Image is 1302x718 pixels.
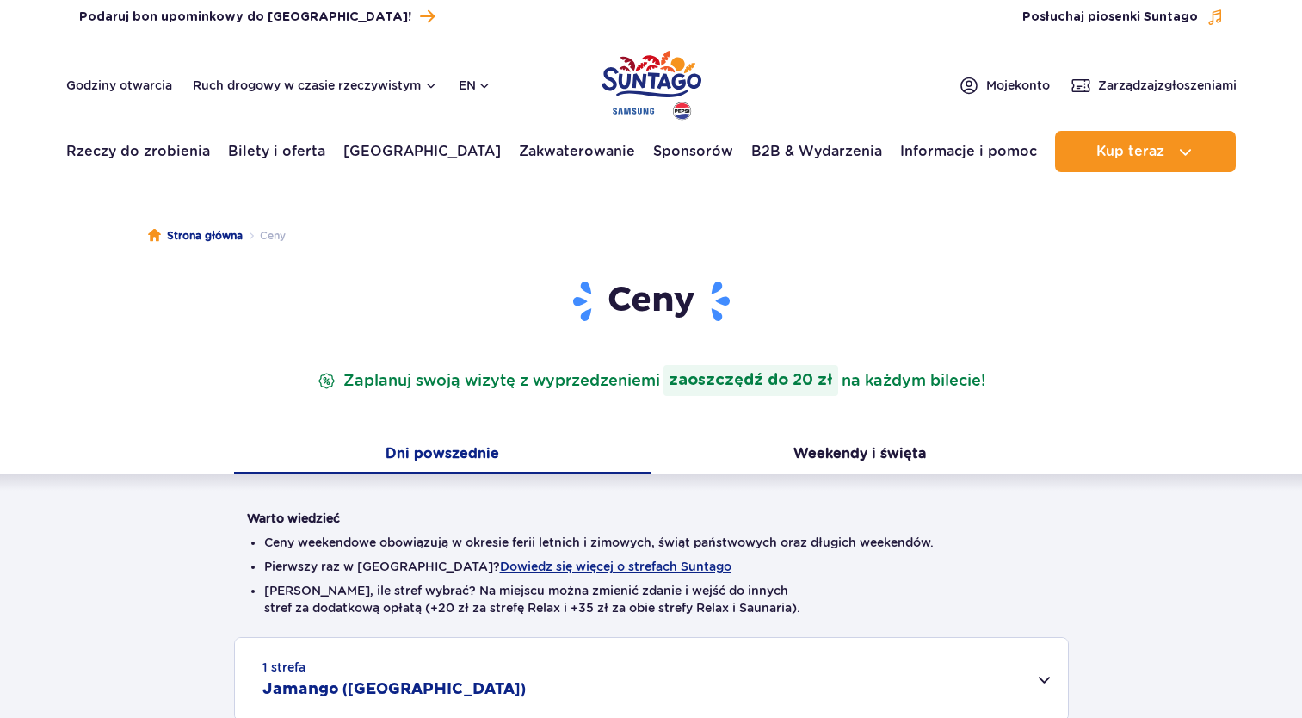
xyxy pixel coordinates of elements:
span: Moje konto [986,77,1050,94]
button: Kup teraz [1055,131,1236,172]
font: na każdym bilecie! [842,370,985,391]
a: B2B & Wydarzenia [751,131,882,172]
a: Podaruj bon upominkowy do [GEOGRAPHIC_DATA]! [79,5,435,28]
span: Podaruj bon upominkowy do [GEOGRAPHIC_DATA]! [79,9,411,26]
a: Zakwaterowanie [519,131,635,172]
font: Pierwszy raz w [GEOGRAPHIC_DATA]? [264,560,500,573]
button: Dowiedz się więcej o strefach Suntago [500,560,731,573]
strong: Warto wiedzieć [247,511,340,525]
strong: zaoszczędź do 20 zł [663,365,838,396]
li: Ceny weekendowe obowiązują w okresie ferii letnich i zimowych, świąt państwowych oraz długich wee... [264,534,1039,551]
li: Ceny [243,227,286,244]
a: Strona główna [148,227,243,244]
a: Sponsorów [653,131,733,172]
a: Informacje i pomoc [900,131,1037,172]
a: [GEOGRAPHIC_DATA] [343,131,501,172]
h1: Ceny [247,279,1056,324]
span: Kup teraz [1096,144,1164,159]
small: 1 strefa [262,659,305,676]
a: Godziny otwarcia [66,77,172,94]
button: Ruch drogowy w czasie rzeczywistym [193,78,438,92]
button: Weekendy i święta [651,437,1069,474]
button: Dni powszednie [234,437,651,474]
span: Posłuchaj piosenki Suntago [1022,9,1198,26]
button: En [459,77,491,94]
h2: Jamango ([GEOGRAPHIC_DATA]) [262,679,526,700]
li: [PERSON_NAME], ile stref wybrać? Na miejscu można zmienić zdanie i wejść do innych stref za dodat... [264,582,1039,616]
a: Bilety i oferta [228,131,325,172]
font: Zaplanuj swoją wizytę z wyprzedzeniem [343,370,656,391]
a: Zarządzajzgłoszeniami [1071,75,1237,96]
button: Posłuchaj piosenki Suntago [1022,9,1224,26]
a: Rzeczy do zrobienia [66,131,210,172]
span: Zarządzaj zgłoszeniami [1098,77,1237,94]
a: Mojekonto [959,75,1050,96]
a: Park Polski [602,43,701,122]
font: i [656,370,660,391]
